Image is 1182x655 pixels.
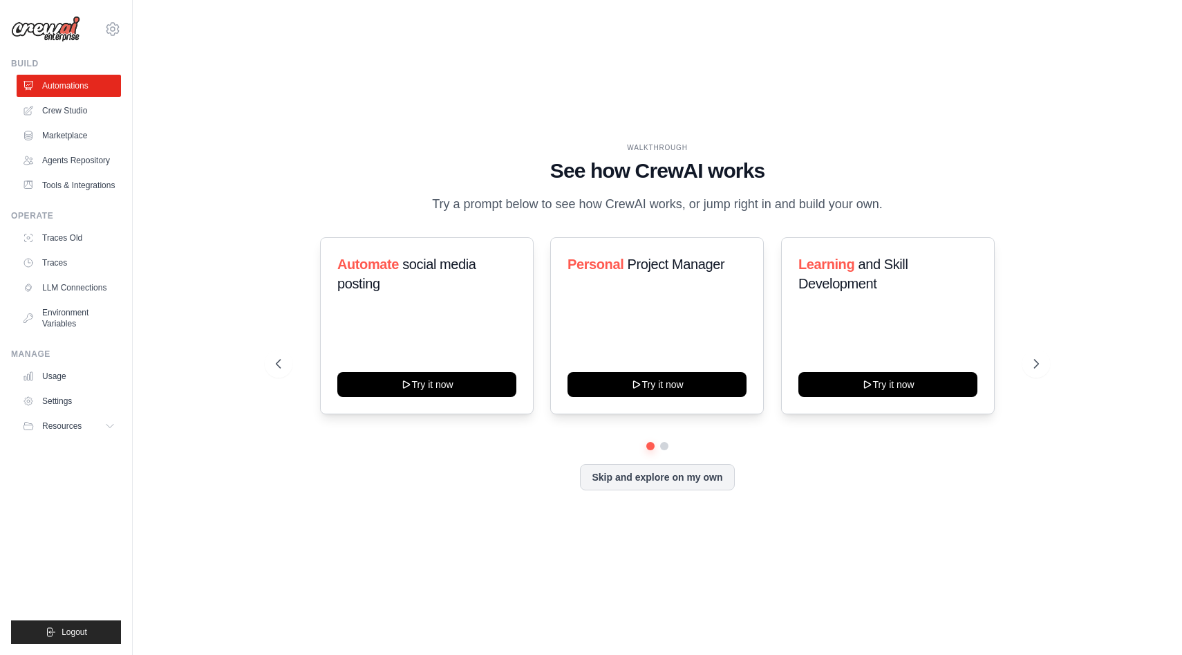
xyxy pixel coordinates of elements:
span: and Skill Development [798,257,908,291]
a: Traces [17,252,121,274]
div: Build [11,58,121,69]
button: Skip and explore on my own [580,464,734,490]
a: Crew Studio [17,100,121,122]
a: Traces Old [17,227,121,249]
span: Logout [62,627,87,638]
button: Try it now [798,372,977,397]
a: LLM Connections [17,277,121,299]
div: Operate [11,210,121,221]
button: Try it now [337,372,516,397]
a: Tools & Integrations [17,174,121,196]
h1: See how CrewAI works [276,158,1039,183]
button: Resources [17,415,121,437]
span: social media posting [337,257,476,291]
div: Manage [11,349,121,360]
a: Environment Variables [17,302,121,335]
button: Logout [11,620,121,644]
span: Project Manager [628,257,725,272]
span: Personal [567,257,623,272]
button: Try it now [567,372,747,397]
span: Automate [337,257,399,272]
a: Settings [17,390,121,412]
img: Logo [11,16,80,42]
a: Automations [17,75,121,97]
p: Try a prompt below to see how CrewAI works, or jump right in and build your own. [425,194,890,214]
span: Learning [798,257,854,272]
div: WALKTHROUGH [276,142,1039,153]
span: Resources [42,421,82,432]
a: Marketplace [17,124,121,147]
a: Usage [17,365,121,387]
a: Agents Repository [17,149,121,172]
